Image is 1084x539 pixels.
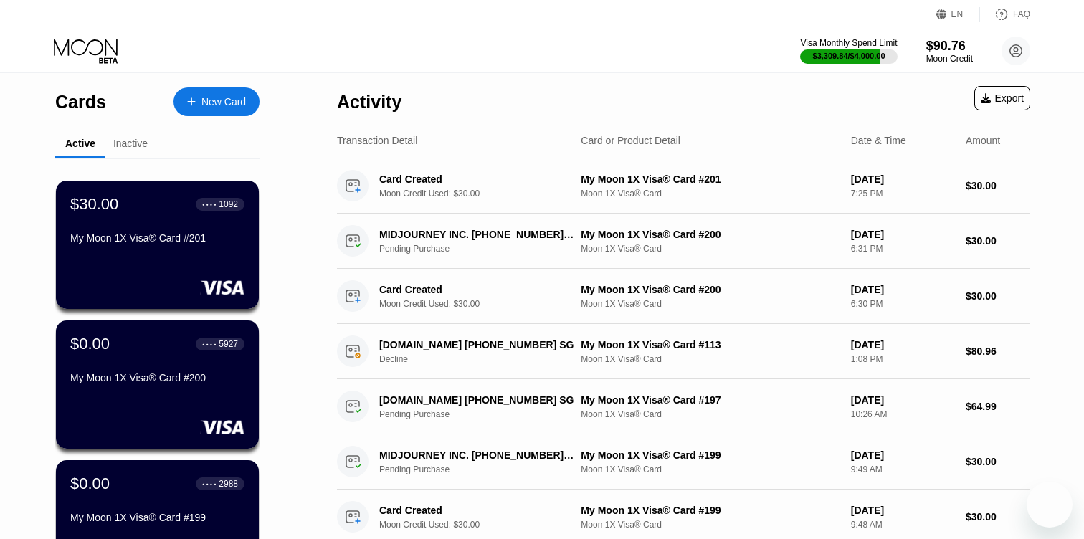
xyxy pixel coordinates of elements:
[800,38,897,64] div: Visa Monthly Spend Limit$3,309.84/$4,000.00
[202,482,217,486] div: ● ● ● ●
[851,135,906,146] div: Date & Time
[926,54,973,64] div: Moon Credit
[379,229,574,240] div: MIDJOURNEY INC. [PHONE_NUMBER] US
[966,135,1000,146] div: Amount
[581,449,839,461] div: My Moon 1X Visa® Card #199
[202,342,217,346] div: ● ● ● ●
[813,52,885,60] div: $3,309.84 / $4,000.00
[70,335,110,353] div: $0.00
[337,269,1030,324] div: Card CreatedMoon Credit Used: $30.00My Moon 1X Visa® Card #200Moon 1X Visa® Card[DATE]6:30 PM$30.00
[379,173,574,185] div: Card Created
[966,180,1030,191] div: $30.00
[851,464,954,474] div: 9:49 AM
[337,135,417,146] div: Transaction Detail
[966,511,1030,523] div: $30.00
[581,354,839,364] div: Moon 1X Visa® Card
[581,520,839,530] div: Moon 1X Visa® Card
[926,39,973,64] div: $90.76Moon Credit
[851,339,954,350] div: [DATE]
[800,38,897,48] div: Visa Monthly Spend Limit
[70,195,118,214] div: $30.00
[202,202,217,206] div: ● ● ● ●
[219,339,238,349] div: 5927
[173,87,260,116] div: New Card
[379,520,589,530] div: Moon Credit Used: $30.00
[966,235,1030,247] div: $30.00
[337,158,1030,214] div: Card CreatedMoon Credit Used: $30.00My Moon 1X Visa® Card #201Moon 1X Visa® Card[DATE]7:25 PM$30.00
[70,474,110,493] div: $0.00
[337,214,1030,269] div: MIDJOURNEY INC. [PHONE_NUMBER] USPending PurchaseMy Moon 1X Visa® Card #200Moon 1X Visa® Card[DAT...
[581,464,839,474] div: Moon 1X Visa® Card
[70,232,244,244] div: My Moon 1X Visa® Card #201
[379,299,589,309] div: Moon Credit Used: $30.00
[981,92,1024,104] div: Export
[980,7,1030,22] div: FAQ
[851,284,954,295] div: [DATE]
[581,394,839,406] div: My Moon 1X Visa® Card #197
[581,505,839,516] div: My Moon 1X Visa® Card #199
[966,290,1030,302] div: $30.00
[936,7,980,22] div: EN
[219,199,238,209] div: 1092
[55,92,106,113] div: Cards
[581,229,839,240] div: My Moon 1X Visa® Card #200
[851,520,954,530] div: 9:48 AM
[951,9,964,19] div: EN
[851,505,954,516] div: [DATE]
[337,434,1030,490] div: MIDJOURNEY INC. [PHONE_NUMBER] USPending PurchaseMy Moon 1X Visa® Card #199Moon 1X Visa® Card[DAT...
[379,394,574,406] div: [DOMAIN_NAME] [PHONE_NUMBER] SG
[65,138,95,149] div: Active
[581,299,839,309] div: Moon 1X Visa® Card
[70,372,244,383] div: My Moon 1X Visa® Card #200
[851,299,954,309] div: 6:30 PM
[851,449,954,461] div: [DATE]
[337,379,1030,434] div: [DOMAIN_NAME] [PHONE_NUMBER] SGPending PurchaseMy Moon 1X Visa® Card #197Moon 1X Visa® Card[DATE]...
[379,464,589,474] div: Pending Purchase
[851,244,954,254] div: 6:31 PM
[926,39,973,54] div: $90.76
[219,479,238,489] div: 2988
[56,181,259,309] div: $30.00● ● ● ●1092My Moon 1X Visa® Card #201
[379,189,589,199] div: Moon Credit Used: $30.00
[337,92,401,113] div: Activity
[581,189,839,199] div: Moon 1X Visa® Card
[113,138,148,149] div: Inactive
[379,284,574,295] div: Card Created
[851,173,954,185] div: [DATE]
[1013,9,1030,19] div: FAQ
[851,189,954,199] div: 7:25 PM
[379,409,589,419] div: Pending Purchase
[379,505,574,516] div: Card Created
[851,354,954,364] div: 1:08 PM
[379,244,589,254] div: Pending Purchase
[581,244,839,254] div: Moon 1X Visa® Card
[581,284,839,295] div: My Moon 1X Visa® Card #200
[966,456,1030,467] div: $30.00
[337,324,1030,379] div: [DOMAIN_NAME] [PHONE_NUMBER] SGDeclineMy Moon 1X Visa® Card #113Moon 1X Visa® Card[DATE]1:08 PM$8...
[966,401,1030,412] div: $64.99
[379,449,574,461] div: MIDJOURNEY INC. [PHONE_NUMBER] US
[379,339,574,350] div: [DOMAIN_NAME] [PHONE_NUMBER] SG
[379,354,589,364] div: Decline
[974,86,1030,110] div: Export
[851,409,954,419] div: 10:26 AM
[1027,482,1073,528] iframe: Кнопка, открывающая окно обмена сообщениями; идет разговор
[581,409,839,419] div: Moon 1X Visa® Card
[581,135,680,146] div: Card or Product Detail
[966,345,1030,357] div: $80.96
[851,394,954,406] div: [DATE]
[56,320,259,449] div: $0.00● ● ● ●5927My Moon 1X Visa® Card #200
[581,173,839,185] div: My Moon 1X Visa® Card #201
[70,512,244,523] div: My Moon 1X Visa® Card #199
[581,339,839,350] div: My Moon 1X Visa® Card #113
[201,96,246,108] div: New Card
[851,229,954,240] div: [DATE]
